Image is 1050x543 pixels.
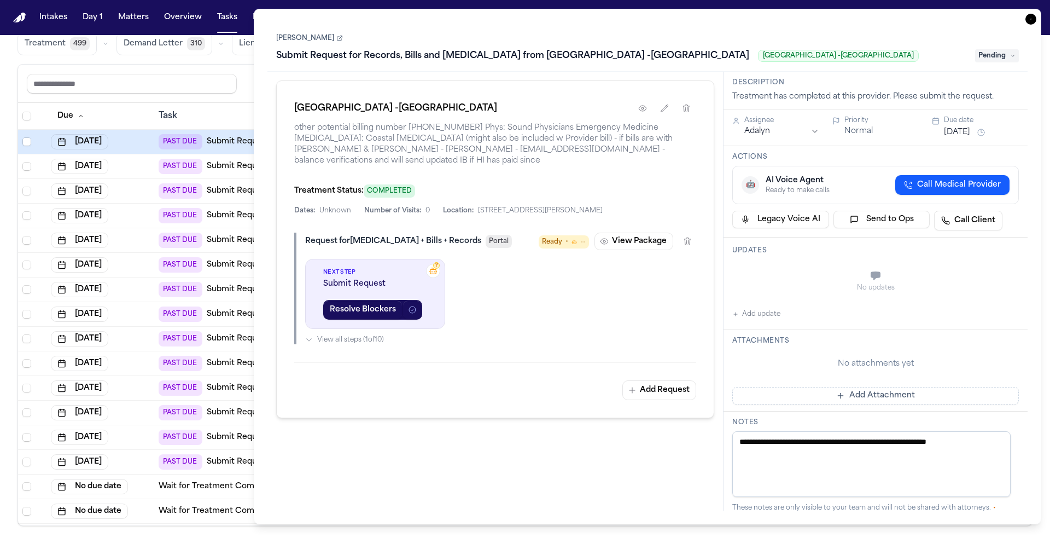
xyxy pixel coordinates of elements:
[317,336,384,344] span: View all steps ( 1 of 10 )
[294,102,497,115] h1: [GEOGRAPHIC_DATA] -[GEOGRAPHIC_DATA]
[276,34,343,43] a: [PERSON_NAME]
[744,116,819,125] div: Assignee
[272,47,754,65] h1: Submit Request for Records, Bills and [MEDICAL_DATA] from [GEOGRAPHIC_DATA] -[GEOGRAPHIC_DATA]
[917,180,1001,190] span: Call Medical Provider
[934,211,1002,230] a: Call Client
[732,308,780,321] button: Add update
[565,236,568,247] span: •
[323,300,402,320] button: Resolve Blockers
[732,211,829,228] button: Legacy Voice AI
[319,206,351,215] span: Unknown
[732,418,1019,427] h3: Notes
[844,126,873,137] button: Normal
[13,13,26,23] img: Finch Logo
[758,50,919,62] span: [GEOGRAPHIC_DATA] -[GEOGRAPHIC_DATA]
[895,175,1010,195] button: Call Medical Provider
[294,123,696,166] span: other potential billing number [PHONE_NUMBER] Phys: Sound Physicians Emergency Medicine [MEDICAL_...
[478,206,603,215] span: [STREET_ADDRESS][PERSON_NAME]
[116,32,212,55] button: Demand Letter310
[13,13,26,23] a: Home
[542,236,562,247] span: Ready
[732,387,1019,405] button: Add Attachment
[248,8,279,27] button: Firms
[232,32,289,55] button: Liens316
[114,8,153,27] button: Matters
[844,116,919,125] div: Priority
[833,211,930,228] button: Send to Ops
[285,8,332,27] button: The Flock
[443,206,474,215] span: Location:
[187,37,205,50] span: 310
[239,38,259,49] span: Liens
[78,8,107,27] button: Day 1
[594,233,673,250] button: View Package
[25,38,66,49] span: Treatment
[323,268,427,276] span: Next Step
[425,206,430,215] span: 0
[294,206,315,215] span: Dates:
[17,32,97,55] button: Treatment499
[486,235,512,248] button: Portal
[732,91,1019,102] div: Treatment has completed at this provider. Please submit the request.
[435,262,438,269] span: ?
[766,186,830,195] div: Ready to make calls
[160,8,206,27] button: Overview
[944,116,1019,125] div: Due date
[364,206,421,215] span: Number of Visits:
[732,284,1019,292] div: No updates
[124,38,183,49] span: Demand Letter
[746,180,755,190] span: 🤖
[622,380,696,400] button: Add Request
[944,127,970,138] button: [DATE]
[732,504,1019,521] div: These notes are only visible to your team and will not be shared with attorneys.
[305,236,481,247] div: Request for [MEDICAL_DATA] + Bills + Records
[35,8,72,27] button: Intakes
[732,337,1019,345] h3: Attachments
[213,8,242,27] button: Tasks
[975,49,1019,62] span: Pending
[732,246,1019,255] h3: Updates
[305,336,696,344] button: View all steps (1of10)
[70,37,90,50] span: 499
[732,153,1019,161] h3: Actions
[766,175,830,186] div: AI Voice Agent
[294,187,364,195] span: Treatment Status:
[323,279,427,290] span: Submit Request
[732,78,1019,87] h3: Description
[732,359,1019,369] div: No attachments yet
[364,184,415,198] span: COMPLETED
[975,126,988,139] button: Snooze task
